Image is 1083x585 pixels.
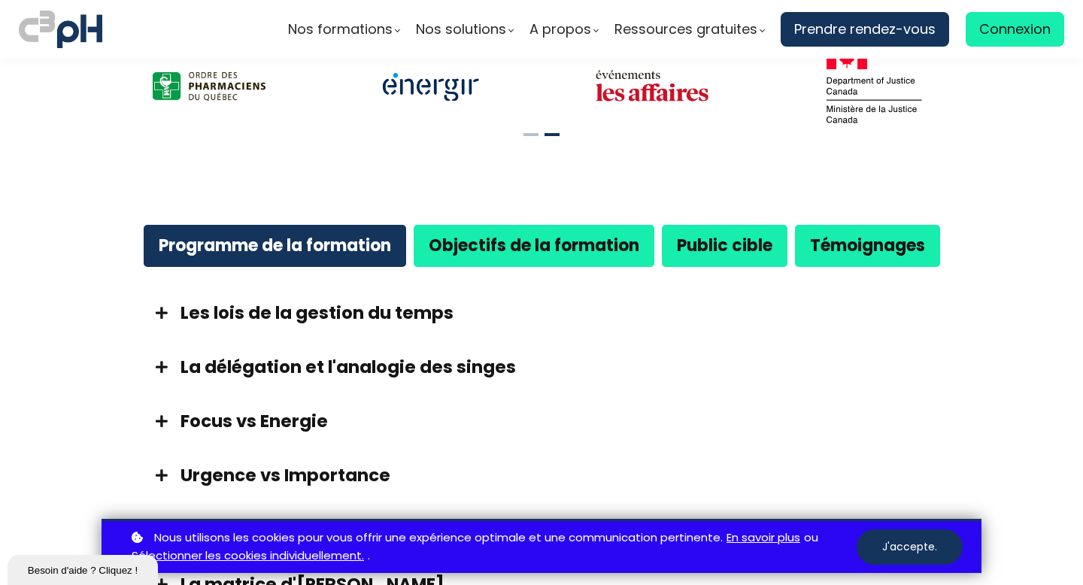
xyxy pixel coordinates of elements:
[826,49,922,123] img: 8b82441872cb63e7a47c2395148b8385.png
[180,355,940,379] h3: La délégation et l'analogie des singes
[810,234,925,257] b: Témoignages
[677,234,772,257] b: Public cible
[128,529,857,566] p: ou .
[180,463,940,487] h3: Urgence vs Importance
[857,529,963,565] button: J'accepte.
[416,18,506,41] span: Nos solutions
[8,552,161,585] iframe: chat widget
[153,72,265,101] img: a47e6b12867916b6a4438ee949f1e672.png
[180,517,940,541] h3: Focus Funnel
[180,301,940,325] h3: Les lois de la gestion du temps
[529,18,591,41] span: A propos
[596,68,708,105] img: 11df4bfa2365b0fd44dbb0cd08eb3630.png
[979,18,1051,41] span: Connexion
[966,12,1064,47] a: Connexion
[154,529,723,547] span: Nous utilisons les cookies pour vous offrir une expérience optimale et une communication pertinente.
[19,8,102,51] img: logo C3PH
[781,12,949,47] a: Prendre rendez-vous
[180,409,940,433] h3: Focus vs Energie
[383,72,479,101] img: 2bf8785f3860482eccf19e7ef0546d2e.png
[727,529,800,547] a: En savoir plus
[614,18,757,41] span: Ressources gratuites
[159,234,391,257] b: Programme de la formation
[429,234,639,257] strong: Objectifs de la formation
[794,18,936,41] span: Prendre rendez-vous
[288,18,393,41] span: Nos formations
[132,547,364,565] a: Sélectionner les cookies individuellement.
